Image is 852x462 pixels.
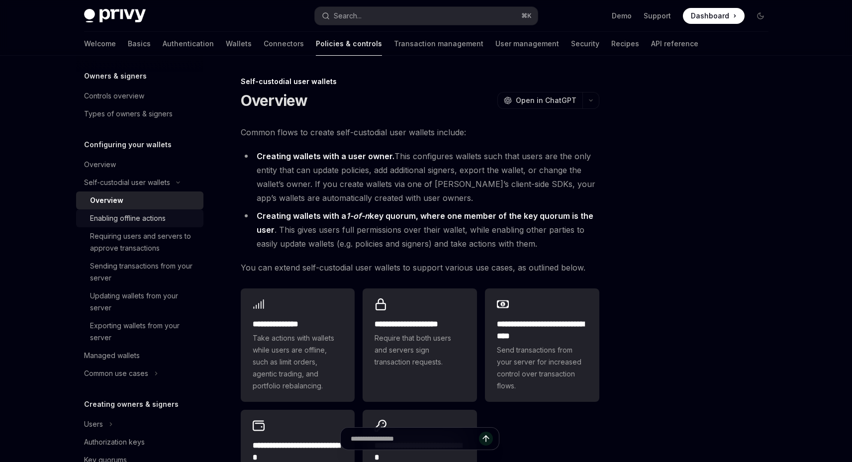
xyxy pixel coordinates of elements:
img: dark logo [84,9,146,23]
span: Common flows to create self-custodial user wallets include: [241,125,599,139]
span: Dashboard [691,11,729,21]
a: Support [644,11,671,21]
span: Open in ChatGPT [516,95,576,105]
a: Enabling offline actions [76,209,203,227]
strong: Creating wallets with a user owner. [257,151,394,161]
h5: Creating owners & signers [84,398,179,410]
button: Send message [479,432,493,446]
h5: Owners & signers [84,70,147,82]
div: Types of owners & signers [84,108,173,120]
em: 1-of-n [346,211,370,221]
strong: Creating wallets with a key quorum, where one member of the key quorum is the user [257,211,593,235]
a: Overview [76,156,203,174]
a: Connectors [264,32,304,56]
a: Authorization keys [76,433,203,451]
a: API reference [651,32,698,56]
a: Basics [128,32,151,56]
a: Exporting wallets from your server [76,317,203,347]
span: Take actions with wallets while users are offline, such as limit orders, agentic trading, and por... [253,332,343,392]
div: Self-custodial user wallets [241,77,599,87]
div: Updating wallets from your server [90,290,197,314]
a: Welcome [84,32,116,56]
div: Sending transactions from your server [90,260,197,284]
span: Require that both users and servers sign transaction requests. [375,332,465,368]
a: Overview [76,191,203,209]
div: Self-custodial user wallets [84,177,170,188]
a: Wallets [226,32,252,56]
div: Exporting wallets from your server [90,320,197,344]
a: Types of owners & signers [76,105,203,123]
a: Security [571,32,599,56]
h5: Configuring your wallets [84,139,172,151]
a: Demo [612,11,632,21]
div: Controls overview [84,90,144,102]
a: Managed wallets [76,347,203,365]
div: Managed wallets [84,350,140,362]
a: User management [495,32,559,56]
a: Requiring users and servers to approve transactions [76,227,203,257]
a: **** **** *****Take actions with wallets while users are offline, such as limit orders, agentic t... [241,288,355,402]
a: Controls overview [76,87,203,105]
button: Open in ChatGPT [497,92,582,109]
div: Users [84,418,103,430]
span: Send transactions from your server for increased control over transaction flows. [497,344,587,392]
div: Common use cases [84,368,148,379]
span: You can extend self-custodial user wallets to support various use cases, as outlined below. [241,261,599,275]
button: Search...⌘K [315,7,538,25]
a: Recipes [611,32,639,56]
a: Dashboard [683,8,745,24]
a: Policies & controls [316,32,382,56]
a: Updating wallets from your server [76,287,203,317]
div: Search... [334,10,362,22]
span: ⌘ K [521,12,532,20]
li: This configures wallets such that users are the only entity that can update policies, add additio... [241,149,599,205]
a: Transaction management [394,32,483,56]
div: Overview [90,194,123,206]
div: Enabling offline actions [90,212,166,224]
li: . This gives users full permissions over their wallet, while enabling other parties to easily upd... [241,209,599,251]
div: Overview [84,159,116,171]
a: Authentication [163,32,214,56]
h1: Overview [241,92,308,109]
a: Sending transactions from your server [76,257,203,287]
div: Requiring users and servers to approve transactions [90,230,197,254]
button: Toggle dark mode [753,8,768,24]
div: Authorization keys [84,436,145,448]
